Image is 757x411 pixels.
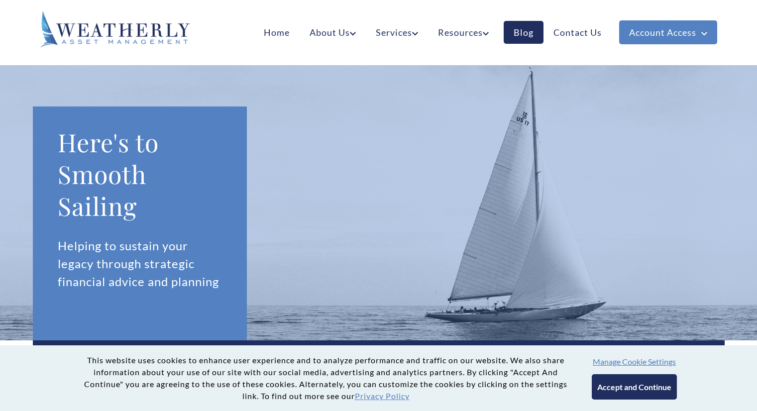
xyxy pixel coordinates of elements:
[619,20,717,44] a: Account Access
[300,21,366,44] a: About Us
[592,374,677,400] button: Accept and Continue
[58,237,222,291] p: Helping to sustain your legacy through strategic financial advice and planning
[428,21,499,44] a: Resources
[40,11,190,48] img: Weatherly
[366,21,428,44] a: Services
[80,354,572,402] p: This website uses cookies to enhance user experience and to analyze performance and traffic on ou...
[355,391,410,401] a: Privacy Policy
[543,21,612,44] a: Contact Us
[504,21,543,44] a: Blog
[254,21,300,44] a: Home
[58,126,222,222] h1: Here's to Smooth Sailing
[593,357,676,366] button: Manage Cookie Settings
